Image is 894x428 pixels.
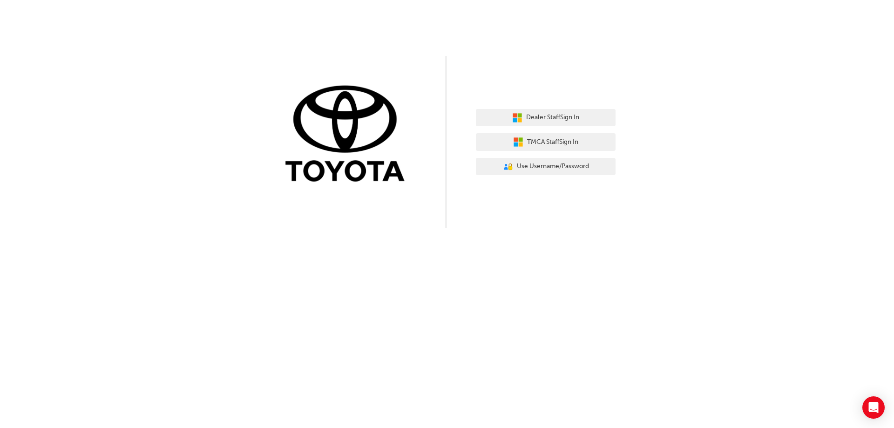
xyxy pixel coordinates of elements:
button: Use Username/Password [476,158,616,176]
span: TMCA Staff Sign In [527,137,578,148]
span: Dealer Staff Sign In [526,112,579,123]
div: Open Intercom Messenger [862,396,885,419]
span: Use Username/Password [517,161,589,172]
button: TMCA StaffSign In [476,133,616,151]
button: Dealer StaffSign In [476,109,616,127]
img: Trak [278,83,418,186]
